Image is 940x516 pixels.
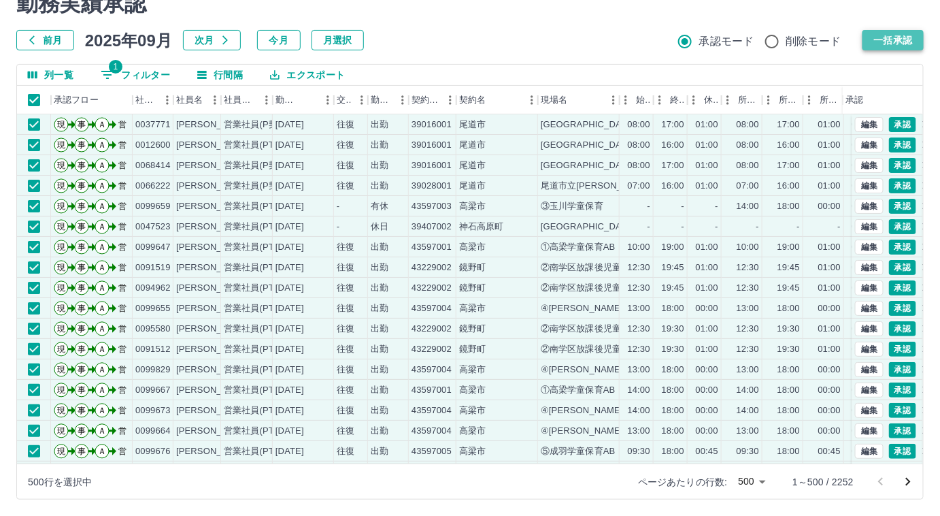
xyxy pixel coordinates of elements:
[16,30,74,50] button: 前月
[737,261,759,274] div: 12:30
[118,181,127,191] text: 営
[894,468,922,496] button: 次のページへ
[337,139,354,152] div: 往復
[628,282,650,295] div: 12:30
[737,282,759,295] div: 12:30
[786,33,841,50] span: 削除モード
[777,261,800,274] div: 19:45
[118,222,127,231] text: 営
[412,241,452,254] div: 43597001
[392,90,413,110] button: メニュー
[118,140,127,150] text: 営
[688,86,722,114] div: 休憩
[855,260,884,275] button: 編集
[98,304,106,313] text: Ａ
[109,60,122,74] span: 1
[371,323,388,336] div: 出勤
[135,139,171,152] div: 0012600
[541,159,706,172] div: [GEOGRAPHIC_DATA]立向島中央小学校
[696,118,718,131] div: 01:00
[57,140,65,150] text: 現
[371,282,388,295] div: 出勤
[78,161,86,170] text: 事
[98,201,106,211] text: Ａ
[17,65,84,85] button: 列選択
[57,324,65,334] text: 現
[541,118,706,131] div: [GEOGRAPHIC_DATA]立向島中央小学校
[78,263,86,272] text: 事
[54,86,99,114] div: 承認フロー
[662,159,684,172] div: 17:00
[845,86,863,114] div: 承認
[337,86,352,114] div: 交通費
[696,241,718,254] div: 01:00
[256,90,277,110] button: メニュー
[337,159,354,172] div: 往復
[855,280,884,295] button: 編集
[541,86,567,114] div: 現場名
[135,159,171,172] div: 0068414
[275,159,304,172] div: [DATE]
[889,138,916,152] button: 承認
[412,200,452,213] div: 43597003
[98,140,106,150] text: Ａ
[176,180,250,193] div: [PERSON_NAME]
[696,261,718,274] div: 01:00
[440,90,460,110] button: メニュー
[337,118,354,131] div: 往復
[662,139,684,152] div: 16:00
[696,302,718,315] div: 00:00
[371,180,388,193] div: 出勤
[737,118,759,131] div: 08:00
[78,181,86,191] text: 事
[371,241,388,254] div: 出勤
[818,302,841,315] div: 00:00
[541,180,677,193] div: 尾道市立[PERSON_NAME]小学校
[670,86,685,114] div: 終業
[176,221,250,233] div: [PERSON_NAME]
[57,181,65,191] text: 現
[682,200,684,213] div: -
[855,301,884,316] button: 編集
[696,159,718,172] div: 01:00
[371,221,388,233] div: 休日
[628,323,650,336] div: 12:30
[337,323,354,336] div: 往復
[456,86,538,114] div: 契約名
[737,139,759,152] div: 08:00
[855,240,884,255] button: 編集
[224,159,290,172] div: 営業社員(P契約)
[889,423,916,438] button: 承認
[224,241,295,254] div: 営業社員(PT契約)
[224,323,295,336] div: 営業社員(PT契約)
[318,90,338,110] button: メニュー
[186,65,254,85] button: 行間隔
[205,90,225,110] button: メニュー
[118,263,127,272] text: 営
[737,302,759,315] div: 13:00
[224,261,295,274] div: 営業社員(PT契約)
[855,444,884,459] button: 編集
[412,118,452,131] div: 39016001
[628,180,650,193] div: 07:00
[337,221,339,233] div: -
[412,282,452,295] div: 43229002
[275,302,304,315] div: [DATE]
[57,283,65,293] text: 現
[662,241,684,254] div: 19:00
[135,118,171,131] div: 0037771
[78,201,86,211] text: 事
[176,200,250,213] div: [PERSON_NAME]
[662,118,684,131] div: 17:00
[78,283,86,293] text: 事
[603,90,624,110] button: メニュー
[275,118,304,131] div: [DATE]
[176,261,250,274] div: [PERSON_NAME]
[699,33,754,50] span: 承認モード
[682,221,684,233] div: -
[762,86,803,114] div: 所定終業
[797,221,800,233] div: -
[818,282,841,295] div: 01:00
[459,282,486,295] div: 鏡野町
[412,139,452,152] div: 39016001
